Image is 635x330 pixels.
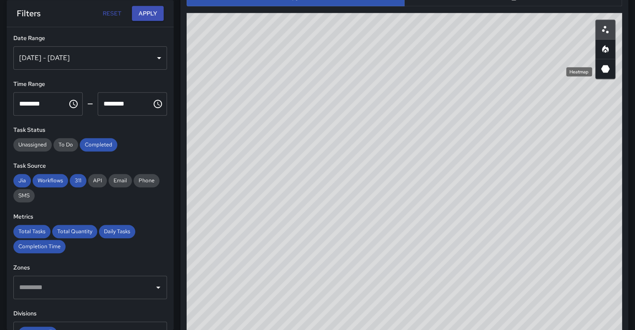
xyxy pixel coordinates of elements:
[88,177,107,184] span: API
[13,161,167,171] h6: Task Source
[17,7,40,20] h6: Filters
[70,174,86,187] div: 311
[13,177,31,184] span: Jia
[99,225,135,238] div: Daily Tasks
[53,141,78,148] span: To Do
[595,20,615,40] button: Scatterplot
[149,96,166,112] button: Choose time, selected time is 11:59 PM
[13,189,35,202] div: SMS
[13,243,66,250] span: Completion Time
[13,46,167,70] div: [DATE] - [DATE]
[65,96,82,112] button: Choose time, selected time is 12:00 AM
[52,225,97,238] div: Total Quantity
[600,25,610,35] svg: Scatterplot
[109,177,132,184] span: Email
[13,34,167,43] h6: Date Range
[13,192,35,199] span: SMS
[600,64,610,74] svg: 3D Heatmap
[566,67,592,76] div: Heatmap
[13,141,52,148] span: Unassigned
[600,44,610,54] svg: Heatmap
[13,309,167,318] h6: Divisions
[99,228,135,235] span: Daily Tasks
[13,126,167,135] h6: Task Status
[80,141,117,148] span: Completed
[88,174,107,187] div: API
[13,138,52,151] div: Unassigned
[152,282,164,293] button: Open
[109,174,132,187] div: Email
[33,174,68,187] div: Workflows
[13,80,167,89] h6: Time Range
[33,177,68,184] span: Workflows
[13,174,31,187] div: Jia
[134,174,159,187] div: Phone
[134,177,159,184] span: Phone
[13,228,51,235] span: Total Tasks
[13,240,66,253] div: Completion Time
[595,39,615,59] button: Heatmap
[132,6,164,21] button: Apply
[13,263,167,272] h6: Zones
[80,138,117,151] div: Completed
[99,6,125,21] button: Reset
[52,228,97,235] span: Total Quantity
[13,212,167,222] h6: Metrics
[70,177,86,184] span: 311
[595,59,615,79] button: 3D Heatmap
[53,138,78,151] div: To Do
[13,225,51,238] div: Total Tasks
